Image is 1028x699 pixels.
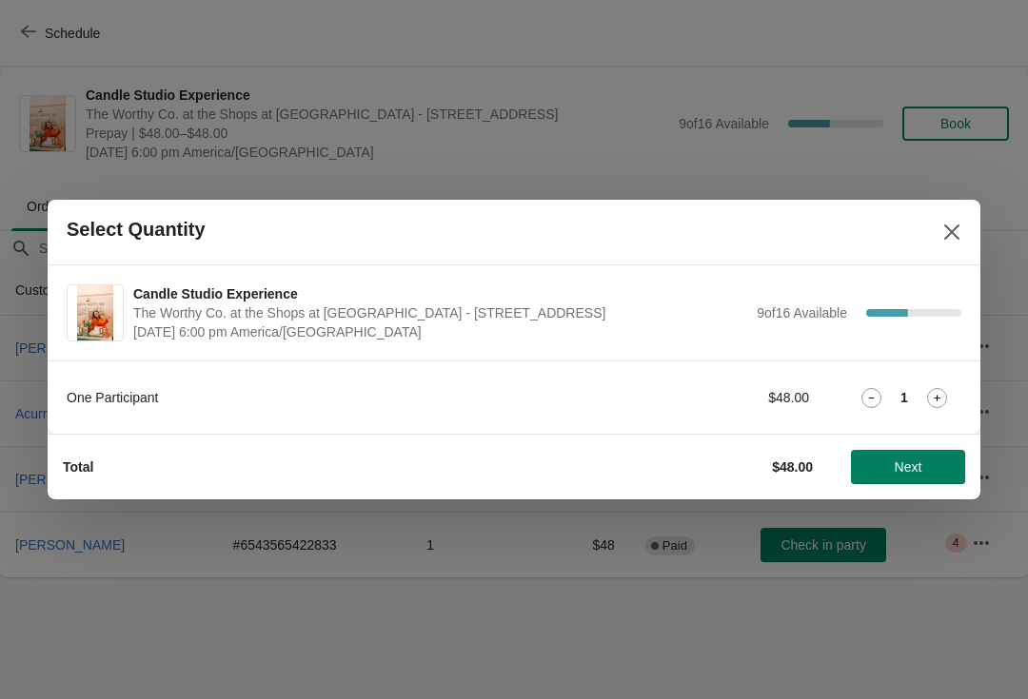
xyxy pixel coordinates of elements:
strong: Total [63,459,93,475]
button: Close [935,215,969,249]
span: Candle Studio Experience [133,284,747,303]
h2: Select Quantity [67,219,206,241]
div: One Participant [67,388,595,407]
strong: $48.00 [772,459,813,475]
div: $48.00 [633,388,809,407]
img: Candle Studio Experience | The Worthy Co. at the Shops at Clearfork - 5008 Gage Ave. | October 3 ... [77,285,114,340]
span: Next [895,459,922,475]
span: The Worthy Co. at the Shops at [GEOGRAPHIC_DATA] - [STREET_ADDRESS] [133,303,747,322]
strong: 1 [900,388,908,407]
button: Next [851,450,965,484]
span: 9 of 16 Available [757,305,847,320]
span: [DATE] 6:00 pm America/[GEOGRAPHIC_DATA] [133,322,747,341]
